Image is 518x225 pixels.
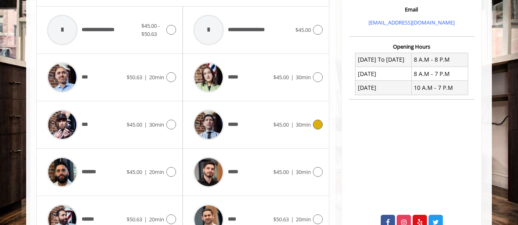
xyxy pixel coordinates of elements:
[291,216,294,223] span: |
[291,168,294,176] span: |
[127,121,142,128] span: $45.00
[149,168,164,176] span: 20min
[296,168,311,176] span: 30min
[296,121,311,128] span: 30min
[273,216,289,223] span: $50.63
[273,74,289,81] span: $45.00
[411,67,468,81] td: 8 A.M - 7 P.M
[127,74,142,81] span: $50.63
[273,121,289,128] span: $45.00
[349,44,474,49] h3: Opening Hours
[144,74,147,81] span: |
[291,74,294,81] span: |
[296,216,311,223] span: 20min
[127,168,142,176] span: $45.00
[291,121,294,128] span: |
[355,53,412,67] td: [DATE] To [DATE]
[355,81,412,95] td: [DATE]
[149,121,164,128] span: 30min
[411,81,468,95] td: 10 A.M - 7 P.M
[368,19,455,26] a: [EMAIL_ADDRESS][DOMAIN_NAME]
[295,26,311,33] span: $45.00
[144,216,147,223] span: |
[144,168,147,176] span: |
[355,67,412,81] td: [DATE]
[273,168,289,176] span: $45.00
[351,7,472,12] h3: Email
[149,74,164,81] span: 20min
[296,74,311,81] span: 30min
[149,216,164,223] span: 20min
[411,53,468,67] td: 8 A.M - 8 P.M
[144,121,147,128] span: |
[141,22,160,38] span: $45.00 - $50.63
[127,216,142,223] span: $50.63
